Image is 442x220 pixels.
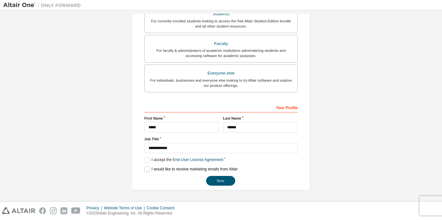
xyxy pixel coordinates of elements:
div: Privacy [86,205,104,211]
a: End-User License Agreement [173,157,224,162]
p: © 2025 Altair Engineering, Inc. All Rights Reserved. [86,211,178,216]
img: altair_logo.svg [2,207,35,214]
div: Website Terms of Use [104,205,147,211]
label: I would like to receive marketing emails from Altair [144,167,238,172]
img: linkedin.svg [61,207,67,214]
label: Last Name [223,116,298,121]
div: Cookie Consent [147,205,178,211]
img: instagram.svg [50,207,57,214]
img: youtube.svg [71,207,81,214]
div: Students [149,9,293,18]
div: Your Profile [144,102,298,112]
button: Next [206,176,235,186]
img: facebook.svg [39,207,46,214]
div: Faculty [149,39,293,48]
label: Job Title [144,136,298,142]
div: For faculty & administrators of academic institutions administering students and accessing softwa... [149,48,293,58]
div: For individuals, businesses and everyone else looking to try Altair software and explore our prod... [149,78,293,88]
label: First Name [144,116,219,121]
div: Everyone else [149,69,293,78]
img: Altair One [3,2,84,8]
div: For currently enrolled students looking to access the free Altair Student Edition bundle and all ... [149,18,293,29]
label: I accept the [144,157,223,163]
